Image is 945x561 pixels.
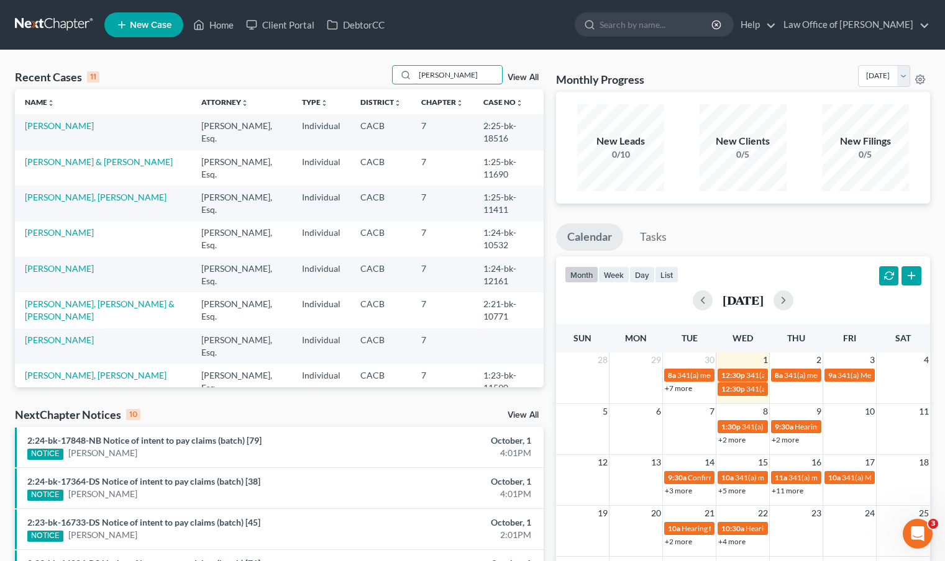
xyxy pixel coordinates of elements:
[703,455,716,470] span: 14
[746,384,867,393] span: 341(a) Meeting for [PERSON_NAME]
[775,422,793,431] span: 9:30a
[27,517,260,527] a: 2:23-bk-16733-DS Notice of intent to pay claims (batch) [45]
[700,148,787,161] div: 0/5
[665,384,692,393] a: +7 more
[350,150,411,186] td: CACB
[795,422,892,431] span: Hearing for [PERSON_NAME]
[718,537,746,546] a: +4 more
[772,486,803,495] a: +11 more
[677,370,797,380] span: 341(a) meeting for [PERSON_NAME]
[350,222,411,257] td: CACB
[556,72,644,87] h3: Monthly Progress
[15,407,140,422] div: NextChapter Notices
[483,97,523,107] a: Case Nounfold_more
[473,292,544,328] td: 2:21-bk-10771
[918,455,930,470] span: 18
[918,404,930,419] span: 11
[625,333,647,343] span: Mon
[87,71,99,83] div: 11
[191,328,292,364] td: [PERSON_NAME], Esq.
[411,364,473,399] td: 7
[372,447,531,459] div: 4:01PM
[655,404,662,419] span: 6
[810,506,823,521] span: 23
[721,370,745,380] span: 12:30p
[598,266,629,283] button: week
[473,364,544,399] td: 1:23-bk-11590
[292,364,350,399] td: Individual
[25,370,167,380] a: [PERSON_NAME], [PERSON_NAME]
[784,370,844,380] span: 341(a) meeting for
[411,150,473,186] td: 7
[810,455,823,470] span: 16
[27,435,262,446] a: 2:24-bk-17848-NB Notice of intent to pay claims (batch) [79]
[601,404,609,419] span: 5
[241,99,249,107] i: unfold_more
[360,97,401,107] a: Districtunfold_more
[700,134,787,148] div: New Clients
[869,352,876,367] span: 3
[682,333,698,343] span: Tue
[742,422,862,431] span: 341(a) meeting for [PERSON_NAME]
[130,20,171,30] span: New Case
[292,114,350,150] td: Individual
[68,529,137,541] a: [PERSON_NAME]
[456,99,463,107] i: unfold_more
[665,537,692,546] a: +2 more
[292,257,350,292] td: Individual
[923,352,930,367] span: 4
[828,473,841,482] span: 10a
[721,473,734,482] span: 10a
[473,186,544,221] td: 1:25-bk-11411
[27,531,63,542] div: NOTICE
[688,473,829,482] span: Confirmation hearing for [PERSON_NAME]
[577,148,664,161] div: 0/10
[757,506,769,521] span: 22
[191,222,292,257] td: [PERSON_NAME], Esq.
[723,294,764,307] h2: [DATE]
[665,486,692,495] a: +3 more
[292,292,350,328] td: Individual
[372,516,531,529] div: October, 1
[201,97,249,107] a: Attorneyunfold_more
[25,156,173,167] a: [PERSON_NAME] & [PERSON_NAME]
[191,292,292,328] td: [PERSON_NAME], Esq.
[372,475,531,488] div: October, 1
[762,404,769,419] span: 8
[573,333,591,343] span: Sun
[775,473,787,482] span: 11a
[27,490,63,501] div: NOTICE
[508,73,539,82] a: View All
[734,14,776,36] a: Help
[191,150,292,186] td: [PERSON_NAME], Esq.
[682,524,778,533] span: Hearing for [PERSON_NAME]
[815,352,823,367] span: 2
[191,364,292,399] td: [PERSON_NAME], Esq.
[596,506,609,521] span: 19
[292,328,350,364] td: Individual
[772,435,799,444] a: +2 more
[746,370,867,380] span: 341(a) Meeting for [PERSON_NAME]
[372,488,531,500] div: 4:01PM
[473,222,544,257] td: 1:24-bk-10532
[292,222,350,257] td: Individual
[191,114,292,150] td: [PERSON_NAME], Esq.
[708,404,716,419] span: 7
[350,328,411,364] td: CACB
[629,266,655,283] button: day
[68,447,137,459] a: [PERSON_NAME]
[822,148,909,161] div: 0/5
[903,519,933,549] iframe: Intercom live chat
[350,257,411,292] td: CACB
[650,455,662,470] span: 13
[302,97,328,107] a: Typeunfold_more
[508,411,539,420] a: View All
[411,292,473,328] td: 7
[822,134,909,148] div: New Filings
[292,186,350,221] td: Individual
[47,99,55,107] i: unfold_more
[733,333,753,343] span: Wed
[27,449,63,460] div: NOTICE
[411,186,473,221] td: 7
[415,66,502,84] input: Search by name...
